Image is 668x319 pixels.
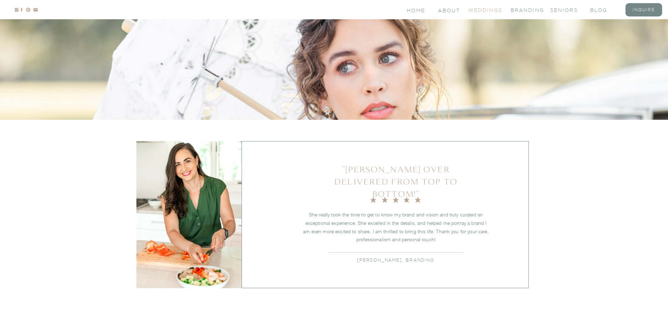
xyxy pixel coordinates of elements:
a: seniors [550,7,578,13]
a: Weddings [468,7,496,13]
a: branding [511,7,539,13]
a: Home [407,7,426,13]
a: inquire [630,7,658,13]
a: About [438,7,459,13]
p: [PERSON_NAME], Branding [328,257,463,264]
p: She really took the time to get to know my brand and vision and truly curated an exceptional expe... [303,210,489,249]
a: blog [590,7,618,13]
p: "[PERSON_NAME] over delivered from top to bottom!" [314,164,478,178]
